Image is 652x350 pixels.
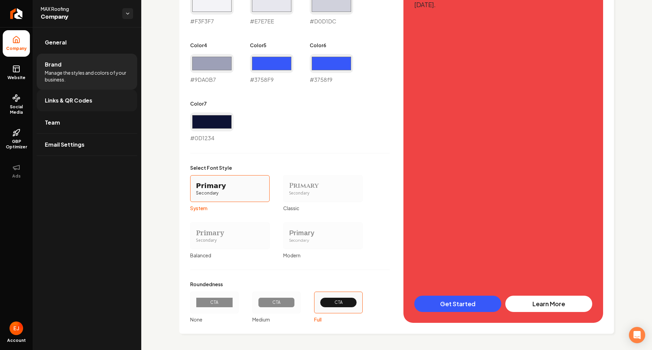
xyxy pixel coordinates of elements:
a: Website [3,59,30,86]
a: General [37,32,137,53]
div: Primary [289,181,357,190]
div: #9DA0B7 [190,54,234,84]
div: #3758F9 [250,54,293,84]
span: Company [3,46,30,51]
img: Eduard Joers [10,321,23,335]
span: MAX Roofing [41,5,117,12]
span: Brand [45,60,61,69]
span: Website [5,75,28,80]
div: #3758f9 [310,54,353,84]
button: Ads [3,158,30,184]
span: Ads [10,173,23,179]
div: Secondary [196,238,264,243]
div: Secondary [196,190,264,196]
div: System [190,205,270,211]
div: Primary [196,181,264,190]
div: Primary [289,228,357,238]
div: Full [314,316,363,323]
span: Email Settings [45,141,85,149]
a: Social Media [3,89,30,121]
span: GBP Optimizer [3,139,30,150]
span: Account [7,338,26,343]
label: Color 4 [190,42,234,49]
span: Social Media [3,104,30,115]
div: #0D1234 [190,112,234,142]
div: CTA [326,300,351,305]
button: Open user button [10,321,23,335]
div: Classic [283,205,363,211]
div: None [190,316,239,323]
div: Balanced [190,252,270,259]
span: Team [45,118,60,127]
label: Color 6 [310,42,353,49]
div: CTA [202,300,227,305]
div: Secondary [289,190,357,196]
div: CTA [264,300,289,305]
label: Color 7 [190,100,234,107]
label: Roundedness [190,281,363,288]
div: Primary [196,228,264,238]
a: Email Settings [37,134,137,155]
div: Open Intercom Messenger [629,327,645,343]
a: Team [37,112,137,133]
img: Rebolt Logo [10,8,23,19]
a: GBP Optimizer [3,123,30,155]
label: Color 5 [250,42,293,49]
a: Links & QR Codes [37,90,137,111]
div: Secondary [289,238,357,243]
span: Links & QR Codes [45,96,92,105]
span: General [45,38,67,47]
label: Select Font Style [190,164,363,171]
span: Manage the styles and colors of your business. [45,69,129,83]
span: Company [41,12,117,22]
div: Medium [252,316,301,323]
div: Modern [283,252,363,259]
